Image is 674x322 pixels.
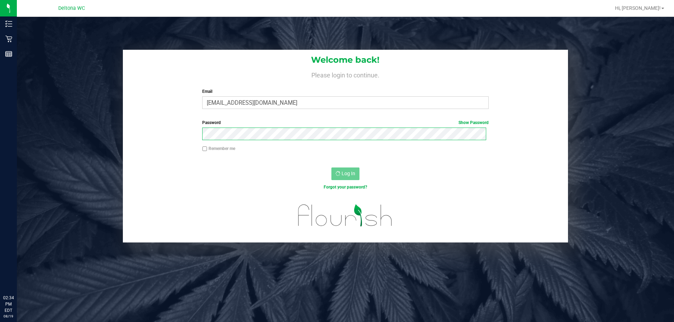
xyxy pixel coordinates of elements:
[202,120,221,125] span: Password
[331,167,359,180] button: Log In
[202,146,207,151] input: Remember me
[202,145,235,152] label: Remember me
[5,50,12,57] inline-svg: Reports
[123,70,568,78] h4: Please login to continue.
[202,88,488,95] label: Email
[615,5,661,11] span: Hi, [PERSON_NAME]!
[324,185,367,190] a: Forgot your password?
[58,5,85,11] span: Deltona WC
[3,314,14,319] p: 08/19
[123,55,568,64] h1: Welcome back!
[5,35,12,42] inline-svg: Retail
[290,198,401,233] img: flourish_logo.svg
[5,20,12,27] inline-svg: Inventory
[342,171,355,176] span: Log In
[458,120,489,125] a: Show Password
[3,295,14,314] p: 02:34 PM EDT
